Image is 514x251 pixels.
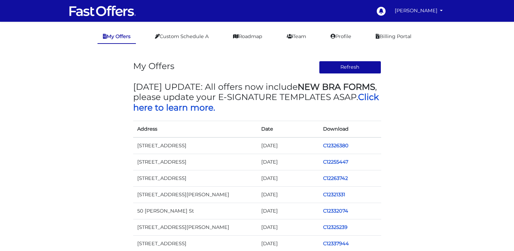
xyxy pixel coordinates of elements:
td: [STREET_ADDRESS] [133,170,257,186]
a: C12337944 [323,240,349,247]
a: Team [281,30,312,43]
a: Profile [325,30,357,43]
a: My Offers [98,30,136,44]
td: [DATE] [257,203,319,219]
a: C12332074 [323,208,348,214]
a: Custom Schedule A [149,30,214,43]
td: [STREET_ADDRESS][PERSON_NAME] [133,219,257,236]
th: Date [257,121,319,137]
td: [STREET_ADDRESS] [133,154,257,170]
a: [PERSON_NAME] [392,4,446,17]
h3: My Offers [133,61,174,71]
strong: NEW BRA FORMS [298,82,375,92]
td: [STREET_ADDRESS] [133,137,257,154]
th: Address [133,121,257,137]
td: [DATE] [257,219,319,236]
a: C12255447 [323,159,348,165]
td: 50 [PERSON_NAME] St [133,203,257,219]
td: [STREET_ADDRESS][PERSON_NAME] [133,186,257,203]
button: Refresh [319,61,381,74]
td: [DATE] [257,154,319,170]
h3: [DATE] UPDATE: All offers now include , please update your E-SIGNATURE TEMPLATES ASAP. [133,82,381,113]
td: [DATE] [257,170,319,186]
td: [DATE] [257,186,319,203]
a: Roadmap [228,30,268,43]
td: [DATE] [257,137,319,154]
th: Download [319,121,381,137]
a: C12263742 [323,175,348,181]
a: C12321331 [323,191,345,198]
a: C12325239 [323,224,348,230]
a: Billing Portal [370,30,417,43]
a: Click here to learn more. [133,92,379,112]
a: C12326380 [323,143,349,149]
